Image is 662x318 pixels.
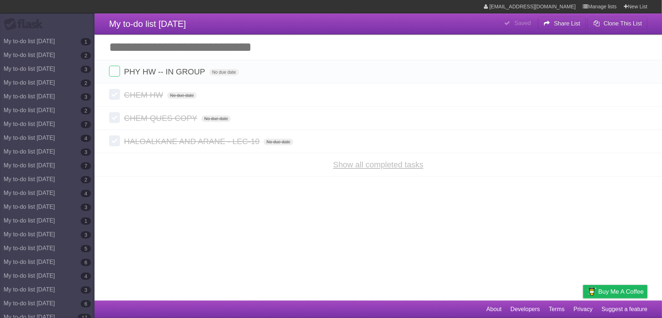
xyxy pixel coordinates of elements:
[124,137,261,146] span: HALOALKANE AND ARANE - LEC-10
[81,135,91,142] b: 4
[333,160,423,169] a: Show all completed tasks
[598,285,644,298] span: Buy me a coffee
[81,300,91,307] b: 6
[81,79,91,87] b: 2
[602,302,647,316] a: Suggest a feature
[486,302,502,316] a: About
[81,176,91,183] b: 2
[124,90,165,99] span: CHEM HW
[81,148,91,156] b: 3
[81,245,91,252] b: 5
[81,66,91,73] b: 3
[81,273,91,280] b: 4
[81,204,91,211] b: 3
[554,20,580,26] b: Share List
[81,162,91,170] b: 7
[81,121,91,128] b: 7
[583,285,647,298] a: Buy me a coffee
[209,69,239,76] span: No due date
[81,93,91,101] b: 3
[109,19,186,29] span: My to-do list [DATE]
[81,259,91,266] b: 6
[81,52,91,59] b: 2
[81,107,91,114] b: 2
[4,18,47,31] div: Flask
[574,302,593,316] a: Privacy
[603,20,642,26] b: Clone This List
[124,67,207,76] span: PHY HW -- IN GROUP
[549,302,565,316] a: Terms
[510,302,540,316] a: Developers
[264,139,293,145] span: No due date
[514,20,531,26] b: Saved
[587,17,647,30] button: Clone This List
[538,17,586,30] button: Share List
[109,112,120,123] label: Done
[124,114,199,123] span: CHEM QUES COPY
[81,217,91,225] b: 1
[81,190,91,197] b: 4
[201,115,231,122] span: No due date
[109,135,120,146] label: Done
[587,285,597,298] img: Buy me a coffee
[167,92,197,99] span: No due date
[109,89,120,100] label: Done
[109,66,120,77] label: Done
[81,231,91,238] b: 3
[81,286,91,294] b: 3
[81,38,91,45] b: 1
